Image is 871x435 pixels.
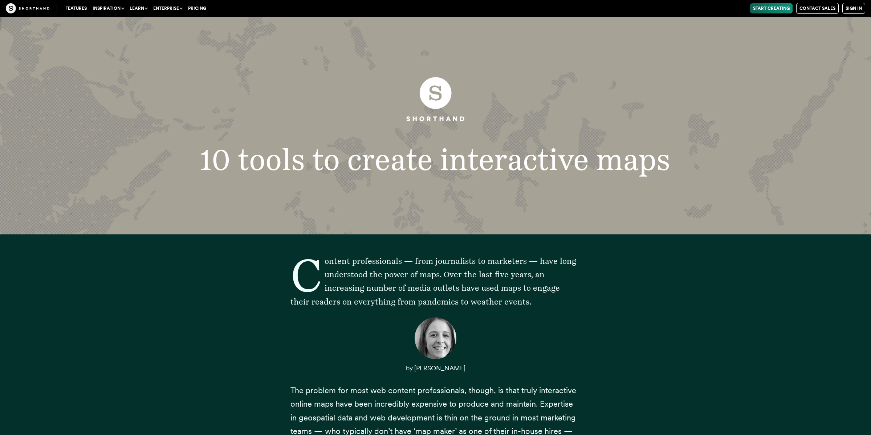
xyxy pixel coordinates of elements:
img: The Craft [6,3,49,13]
span: Content professionals — from journalists to marketers — have long understood the power of maps. O... [290,256,576,306]
a: Sign in [842,3,865,14]
h1: 10 tools to create interactive maps [169,145,702,174]
p: by [PERSON_NAME] [290,361,581,375]
button: Enterprise [150,3,185,13]
a: Pricing [185,3,209,13]
a: Start Creating [750,3,793,13]
a: Contact Sales [796,3,839,14]
button: Learn [127,3,150,13]
button: Inspiration [90,3,127,13]
a: Features [62,3,90,13]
